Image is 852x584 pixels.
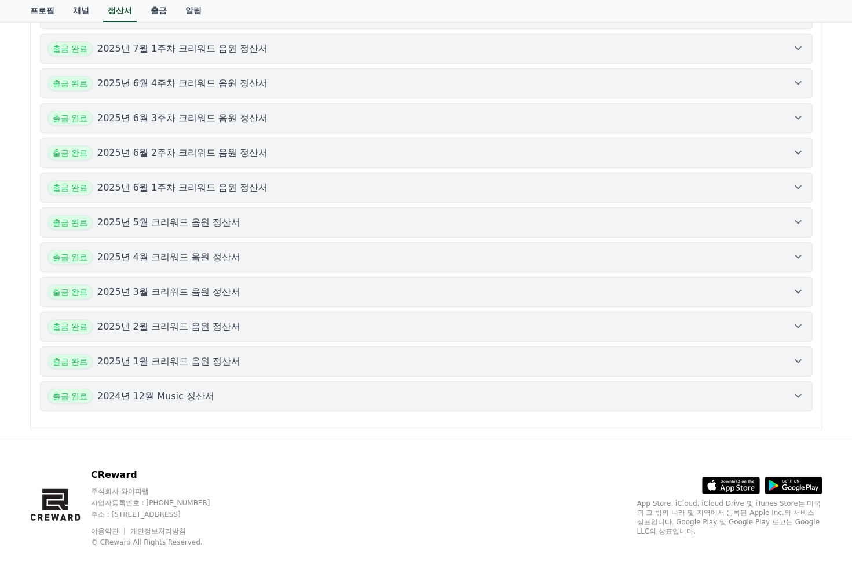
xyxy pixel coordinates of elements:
[97,111,268,125] p: 2025년 6월 3주차 크리워드 음원 정산서
[47,180,93,195] span: 출금 완료
[47,41,93,56] span: 출금 완료
[97,181,268,195] p: 2025년 6월 1주차 크리워드 음원 정산서
[91,468,232,482] p: CReward
[40,138,813,168] button: 출금 완료 2025년 6월 2주차 크리워드 음원 정산서
[47,354,93,369] span: 출금 완료
[47,389,93,404] span: 출금 완료
[91,487,232,496] p: 주식회사 와이피랩
[40,34,813,64] button: 출금 완료 2025년 7월 1주차 크리워드 음원 정산서
[40,68,813,98] button: 출금 완료 2025년 6월 4주차 크리워드 음원 정산서
[97,76,268,90] p: 2025년 6월 4주차 크리워드 음원 정산서
[47,319,93,334] span: 출금 완료
[47,145,93,160] span: 출금 완료
[40,103,813,133] button: 출금 완료 2025년 6월 3주차 크리워드 음원 정산서
[91,527,127,535] a: 이용약관
[97,216,240,229] p: 2025년 5월 크리워드 음원 정산서
[47,215,93,230] span: 출금 완료
[40,346,813,377] button: 출금 완료 2025년 1월 크리워드 음원 정산서
[40,381,813,411] button: 출금 완료 2024년 12월 Music 정산서
[40,242,813,272] button: 출금 완료 2025년 4월 크리워드 음원 정산서
[47,284,93,300] span: 출금 완료
[97,285,240,299] p: 2025년 3월 크리워드 음원 정산서
[40,173,813,203] button: 출금 완료 2025년 6월 1주차 크리워드 음원 정산서
[97,146,268,160] p: 2025년 6월 2주차 크리워드 음원 정산서
[97,355,240,368] p: 2025년 1월 크리워드 음원 정산서
[40,277,813,307] button: 출금 완료 2025년 3월 크리워드 음원 정산서
[40,207,813,238] button: 출금 완료 2025년 5월 크리워드 음원 정산서
[97,389,214,403] p: 2024년 12월 Music 정산서
[47,250,93,265] span: 출금 완료
[91,538,232,547] p: © CReward All Rights Reserved.
[97,42,268,56] p: 2025년 7월 1주차 크리워드 음원 정산서
[97,250,240,264] p: 2025년 4월 크리워드 음원 정산서
[47,111,93,126] span: 출금 완료
[91,510,232,519] p: 주소 : [STREET_ADDRESS]
[97,320,240,334] p: 2025년 2월 크리워드 음원 정산서
[637,499,822,536] p: App Store, iCloud, iCloud Drive 및 iTunes Store는 미국과 그 밖의 나라 및 지역에서 등록된 Apple Inc.의 서비스 상표입니다. Goo...
[47,76,93,91] span: 출금 완료
[91,498,232,508] p: 사업자등록번호 : [PHONE_NUMBER]
[40,312,813,342] button: 출금 완료 2025년 2월 크리워드 음원 정산서
[130,527,186,535] a: 개인정보처리방침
